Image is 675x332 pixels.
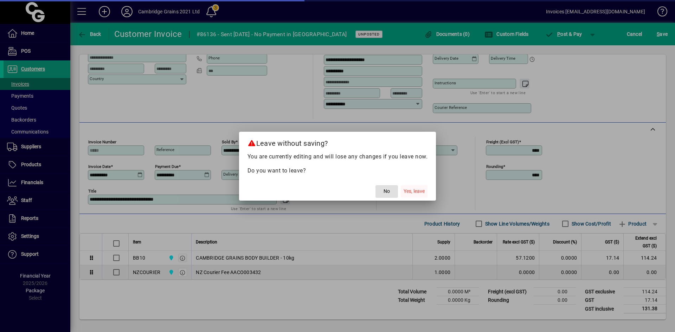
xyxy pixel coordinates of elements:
p: You are currently editing and will lose any changes if you leave now. [247,152,428,161]
p: Do you want to leave? [247,167,428,175]
span: No [384,188,390,195]
h2: Leave without saving? [239,132,436,152]
span: Yes, leave [404,188,425,195]
button: Yes, leave [401,185,427,198]
button: No [375,185,398,198]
